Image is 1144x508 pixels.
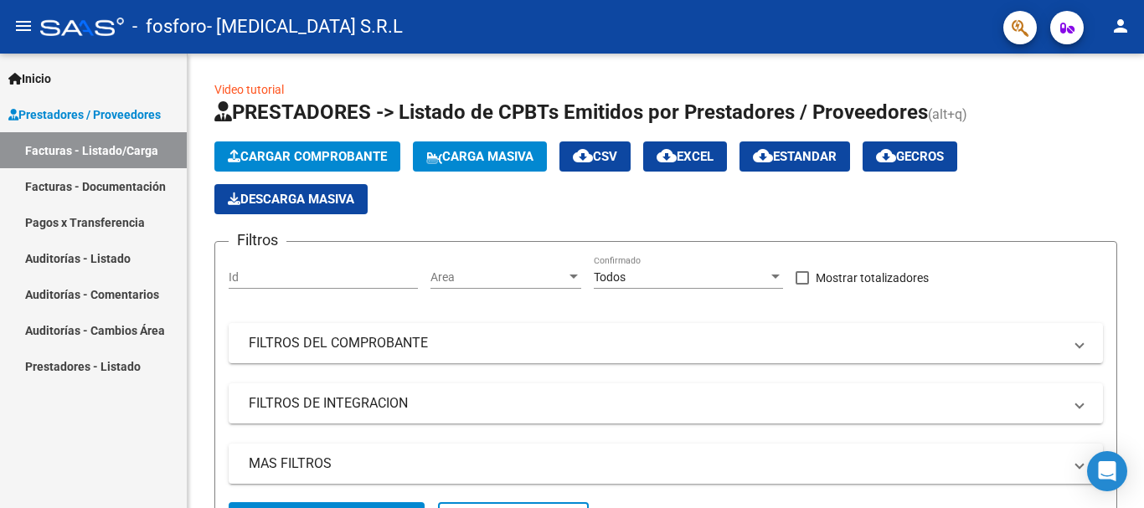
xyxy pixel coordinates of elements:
[643,141,727,172] button: EXCEL
[928,106,967,122] span: (alt+q)
[816,268,929,288] span: Mostrar totalizadores
[13,16,33,36] mat-icon: menu
[214,141,400,172] button: Cargar Comprobante
[657,146,677,166] mat-icon: cloud_download
[559,141,631,172] button: CSV
[594,270,626,284] span: Todos
[229,323,1103,363] mat-expansion-panel-header: FILTROS DEL COMPROBANTE
[657,149,714,164] span: EXCEL
[214,184,368,214] button: Descarga Masiva
[573,149,617,164] span: CSV
[249,334,1063,352] mat-panel-title: FILTROS DEL COMPROBANTE
[413,141,547,172] button: Carga Masiva
[214,100,928,124] span: PRESTADORES -> Listado de CPBTs Emitidos por Prestadores / Proveedores
[8,105,161,124] span: Prestadores / Proveedores
[229,444,1103,484] mat-expansion-panel-header: MAS FILTROS
[132,8,207,45] span: - fosforo
[228,149,387,164] span: Cargar Comprobante
[8,69,51,88] span: Inicio
[753,146,773,166] mat-icon: cloud_download
[753,149,837,164] span: Estandar
[1111,16,1131,36] mat-icon: person
[1087,451,1127,491] div: Open Intercom Messenger
[863,141,957,172] button: Gecros
[876,149,944,164] span: Gecros
[876,146,896,166] mat-icon: cloud_download
[430,270,566,285] span: Area
[249,394,1063,413] mat-panel-title: FILTROS DE INTEGRACION
[739,141,850,172] button: Estandar
[229,228,286,252] h3: Filtros
[229,383,1103,423] mat-expansion-panel-header: FILTROS DE INTEGRACION
[426,149,533,164] span: Carga Masiva
[249,454,1063,473] mat-panel-title: MAS FILTROS
[207,8,403,45] span: - [MEDICAL_DATA] S.R.L
[228,192,354,207] span: Descarga Masiva
[573,146,593,166] mat-icon: cloud_download
[214,83,284,96] a: Video tutorial
[214,184,368,214] app-download-masive: Descarga masiva de comprobantes (adjuntos)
